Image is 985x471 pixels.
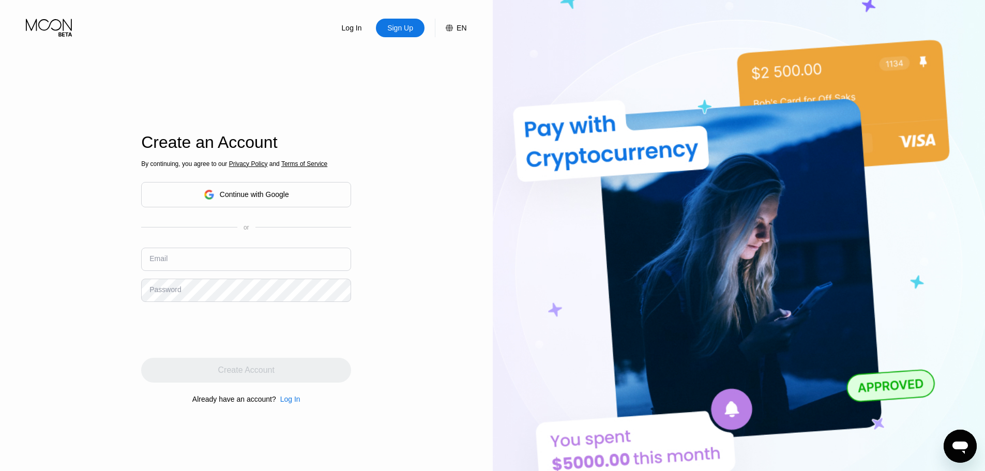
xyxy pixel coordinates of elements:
[267,160,281,168] span: and
[149,285,181,294] div: Password
[244,224,249,231] div: or
[192,395,276,403] div: Already have an account?
[280,395,300,403] div: Log In
[386,23,414,33] div: Sign Up
[141,160,351,168] div: By continuing, you agree to our
[457,24,466,32] div: EN
[435,19,466,37] div: EN
[229,160,268,168] span: Privacy Policy
[141,182,351,207] div: Continue with Google
[281,160,327,168] span: Terms of Service
[276,395,300,403] div: Log In
[944,430,977,463] iframe: Button to launch messaging window
[220,190,289,199] div: Continue with Google
[149,254,168,263] div: Email
[376,19,425,37] div: Sign Up
[327,19,376,37] div: Log In
[141,133,351,152] div: Create an Account
[341,23,363,33] div: Log In
[141,310,298,350] iframe: reCAPTCHA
